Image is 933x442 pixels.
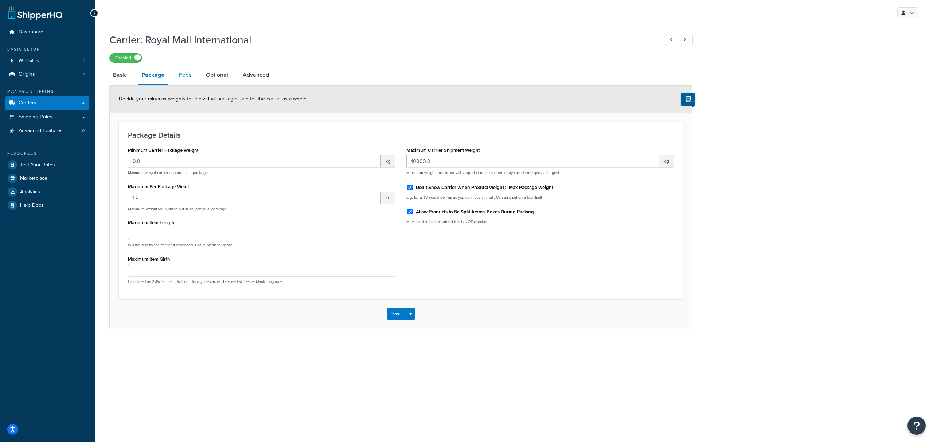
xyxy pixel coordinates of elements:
[128,220,174,225] label: Maximum Item Length
[406,219,674,225] p: May result in higher rates if this is NOT checked
[20,189,40,195] span: Analytics
[5,124,89,138] li: Advanced Features
[19,114,52,120] span: Shipping Rules
[381,192,395,204] span: kg
[128,170,395,175] p: Minimum weight carrier supports in a package
[5,54,89,68] a: Websites1
[20,162,55,168] span: Test Your Rates
[5,96,89,110] a: Carriers4
[659,155,674,167] span: kg
[416,184,553,191] label: Don't Show Carrier When Product Weight > Max Package Weight
[128,147,198,153] label: Minimum Carrier Package Weight
[82,100,85,106] span: 4
[128,242,395,248] p: Will not display the carrier if exceeded. Leave blank to ignore
[5,124,89,138] a: Advanced Features0
[381,155,395,167] span: kg
[128,279,395,284] p: Calculated as 2x(W + H) + L. Will not display the carrier if exceeded. Leave blank to ignore
[19,29,43,35] span: Dashboard
[82,128,85,134] span: 0
[679,34,693,46] a: Next Record
[681,93,695,106] button: Show Help Docs
[19,100,36,106] span: Carriers
[175,66,195,84] a: Fees
[128,206,395,212] p: Maximum weight you wish to put in an individual package
[387,308,407,320] button: Save
[138,66,168,85] a: Package
[5,68,89,81] li: Origins
[5,68,89,81] a: Origins1
[128,184,192,189] label: Maximum Per Package Weight
[83,58,85,64] span: 1
[5,46,89,52] div: Basic Setup
[406,147,480,153] label: Maximum Carrier Shipment Weight
[5,150,89,157] div: Resources
[109,33,652,47] h1: Carrier: Royal Mail International
[128,256,170,262] label: Maximum Item Girth
[5,110,89,124] a: Shipping Rules
[19,58,39,64] span: Websites
[416,209,534,215] label: Allow Products to Be Split Across Boxes During Packing
[109,66,130,84] a: Basic
[20,202,44,209] span: Help Docs
[5,96,89,110] li: Carriers
[128,131,674,139] h3: Package Details
[5,158,89,171] a: Test Your Rates
[202,66,232,84] a: Optional
[19,71,35,78] span: Origins
[110,54,142,62] label: Enabled
[5,25,89,39] a: Dashboard
[5,88,89,95] div: Manage Shipping
[239,66,273,84] a: Advanced
[5,185,89,198] a: Analytics
[83,71,85,78] span: 1
[907,417,926,435] button: Open Resource Center
[406,195,674,200] p: E.g. for a TV would be Yes as you can't cut it in half. Can also set on a box itself
[5,54,89,68] li: Websites
[665,34,679,46] a: Previous Record
[19,128,63,134] span: Advanced Features
[406,170,674,175] p: Maximum weight the carrier will support in one shipment (may include multiple packages)
[5,172,89,185] a: Marketplace
[20,175,47,182] span: Marketplace
[5,199,89,212] a: Help Docs
[119,95,308,103] span: Decide your min/max weights for individual packages and for the carrier as a whole.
